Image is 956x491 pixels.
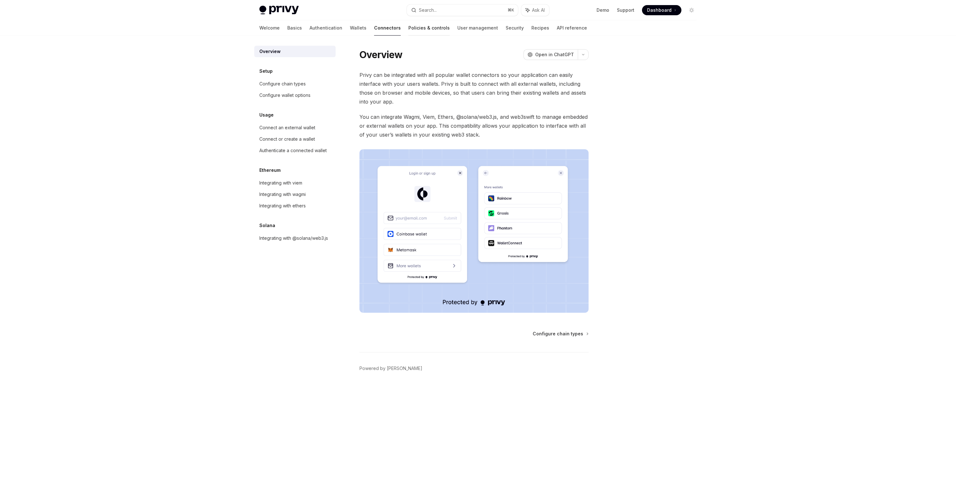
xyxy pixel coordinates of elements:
a: Connect or create a wallet [254,133,336,145]
a: Integrating with viem [254,177,336,189]
div: Connect or create a wallet [259,135,315,143]
div: Integrating with wagmi [259,191,306,198]
a: User management [457,20,498,36]
a: Configure wallet options [254,90,336,101]
a: Integrating with @solana/web3.js [254,232,336,244]
a: Policies & controls [408,20,450,36]
a: Connect an external wallet [254,122,336,133]
span: You can integrate Wagmi, Viem, Ethers, @solana/web3.js, and web3swift to manage embedded or exter... [359,112,589,139]
div: Integrating with viem [259,179,302,187]
a: Authentication [310,20,342,36]
div: Connect an external wallet [259,124,315,131]
a: Overview [254,46,336,57]
h5: Usage [259,111,274,119]
button: Ask AI [521,4,549,16]
div: Search... [419,6,437,14]
span: Open in ChatGPT [535,51,574,58]
span: ⌘ K [508,8,514,13]
a: Configure chain types [533,331,588,337]
div: Overview [259,48,281,55]
h5: Setup [259,67,273,75]
div: Authenticate a connected wallet [259,147,327,154]
h5: Ethereum [259,166,281,174]
span: Configure chain types [533,331,583,337]
div: Configure chain types [259,80,306,88]
h1: Overview [359,49,402,60]
button: Open in ChatGPT [523,49,578,60]
a: Integrating with wagmi [254,189,336,200]
a: Welcome [259,20,280,36]
img: Connectors3 [359,149,589,313]
a: Authenticate a connected wallet [254,145,336,156]
span: Privy can be integrated with all popular wallet connectors so your application can easily interfa... [359,71,589,106]
img: light logo [259,6,299,15]
a: API reference [557,20,587,36]
a: Integrating with ethers [254,200,336,212]
span: Dashboard [647,7,672,13]
button: Search...⌘K [407,4,518,16]
a: Basics [287,20,302,36]
button: Toggle dark mode [686,5,697,15]
a: Recipes [531,20,549,36]
a: Powered by [PERSON_NAME] [359,365,422,372]
a: Support [617,7,634,13]
div: Integrating with @solana/web3.js [259,234,328,242]
div: Integrating with ethers [259,202,306,210]
a: Security [506,20,524,36]
h5: Solana [259,222,275,229]
a: Connectors [374,20,401,36]
a: Wallets [350,20,366,36]
div: Configure wallet options [259,91,311,99]
a: Demo [597,7,609,13]
a: Configure chain types [254,78,336,90]
a: Dashboard [642,5,681,15]
span: Ask AI [532,7,545,13]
